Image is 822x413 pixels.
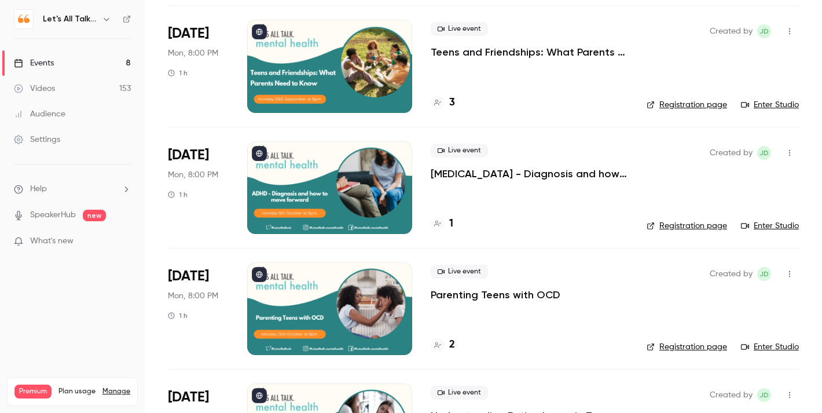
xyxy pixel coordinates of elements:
[102,387,130,396] a: Manage
[710,146,753,160] span: Created by
[757,388,771,402] span: Jenni Dunn
[710,24,753,38] span: Created by
[14,83,55,94] div: Videos
[431,288,560,302] a: Parenting Teens with OCD
[757,267,771,281] span: Jenni Dunn
[168,24,209,43] span: [DATE]
[647,341,727,353] a: Registration page
[757,24,771,38] span: Jenni Dunn
[83,210,106,221] span: new
[759,267,769,281] span: JD
[14,10,33,28] img: Let's All Talk Mental Health
[647,220,727,232] a: Registration page
[168,290,218,302] span: Mon, 8:00 PM
[30,183,47,195] span: Help
[710,388,753,402] span: Created by
[759,388,769,402] span: JD
[757,146,771,160] span: Jenni Dunn
[431,386,488,400] span: Live event
[168,146,209,165] span: [DATE]
[431,95,455,111] a: 3
[168,169,218,181] span: Mon, 8:00 PM
[58,387,96,396] span: Plan usage
[449,95,455,111] h4: 3
[759,24,769,38] span: JD
[168,190,188,199] div: 1 h
[431,337,455,353] a: 2
[14,57,54,69] div: Events
[30,209,76,221] a: SpeakerHub
[168,141,229,234] div: Oct 6 Mon, 8:00 PM (Europe/London)
[168,68,188,78] div: 1 h
[741,99,799,111] a: Enter Studio
[168,267,209,286] span: [DATE]
[168,388,209,407] span: [DATE]
[431,22,488,36] span: Live event
[117,236,131,247] iframe: Noticeable Trigger
[449,337,455,353] h4: 2
[14,385,52,399] span: Premium
[168,311,188,320] div: 1 h
[43,13,97,25] h6: Let's All Talk Mental Health
[647,99,727,111] a: Registration page
[14,183,131,195] li: help-dropdown-opener
[168,262,229,355] div: Oct 13 Mon, 8:00 PM (Europe/London)
[168,20,229,112] div: Sep 29 Mon, 8:00 PM (Europe/London)
[431,167,628,181] a: [MEDICAL_DATA] - Diagnosis and how to move forward
[431,45,628,59] a: Teens and Friendships: What Parents Need to Know
[30,235,74,247] span: What's new
[431,265,488,279] span: Live event
[431,216,453,232] a: 1
[14,134,60,145] div: Settings
[431,144,488,158] span: Live event
[168,47,218,59] span: Mon, 8:00 PM
[741,220,799,232] a: Enter Studio
[14,108,65,120] div: Audience
[710,267,753,281] span: Created by
[741,341,799,353] a: Enter Studio
[759,146,769,160] span: JD
[449,216,453,232] h4: 1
